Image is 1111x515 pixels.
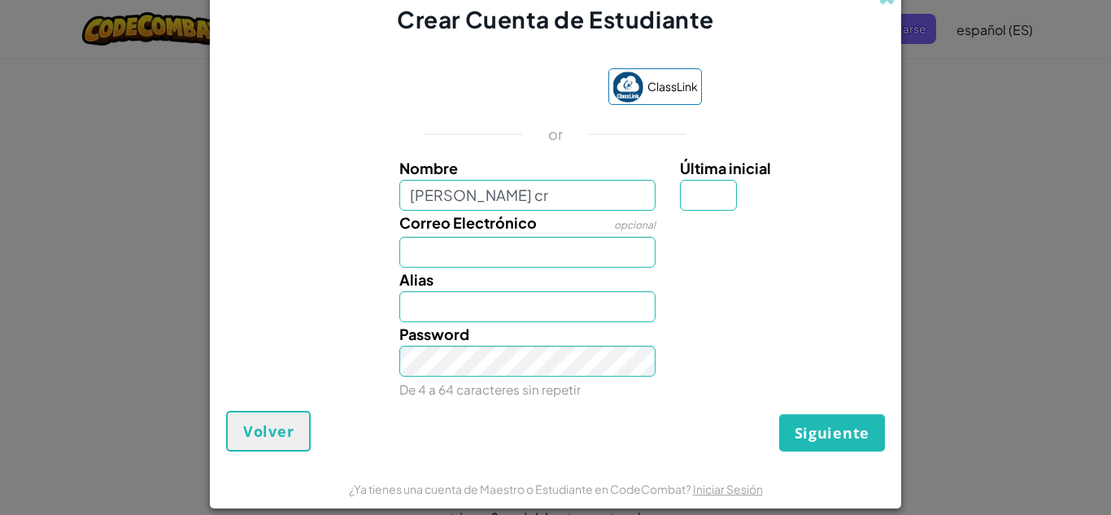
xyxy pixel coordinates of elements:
span: Nombre [399,159,458,177]
span: Crear Cuenta de Estudiante [397,5,714,33]
span: opcional [614,219,656,231]
p: or [548,124,564,144]
span: Alias [399,270,434,289]
a: Iniciar Sesión [693,482,763,496]
span: Correo Electrónico [399,213,537,232]
button: Volver [226,411,311,452]
span: Volver [243,421,294,441]
iframe: Botón de Acceder con Google [402,70,600,106]
span: Última inicial [680,159,771,177]
span: ClassLink [647,75,698,98]
span: ¿Ya tienes una cuenta de Maestro o Estudiante en CodeCombat? [349,482,693,496]
span: Siguiente [795,423,869,443]
button: Siguiente [779,414,885,452]
small: De 4 a 64 caracteres sin repetir [399,382,581,397]
span: Password [399,325,469,343]
img: classlink-logo-small.png [612,72,643,103]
